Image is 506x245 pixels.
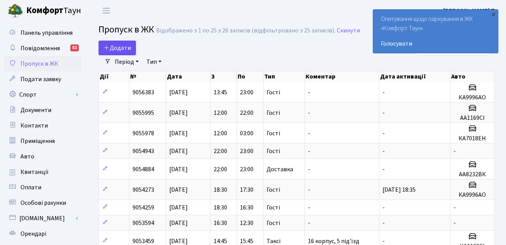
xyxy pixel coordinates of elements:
[453,171,491,178] h5: АА8232ВК
[20,183,41,192] span: Оплати
[308,88,310,97] span: -
[169,109,188,117] span: [DATE]
[308,165,310,174] span: -
[267,238,280,244] span: Таксі
[169,203,188,212] span: [DATE]
[169,219,188,227] span: [DATE]
[453,219,456,227] span: -
[132,219,154,227] span: 9053594
[382,185,416,194] span: [DATE] 18:35
[20,230,46,238] span: Орендарі
[214,129,227,138] span: 12:00
[453,147,456,155] span: -
[132,88,154,97] span: 9056383
[489,10,497,18] div: ×
[8,3,23,19] img: logo.png
[214,185,227,194] span: 18:30
[99,71,129,82] th: Дії
[382,203,385,212] span: -
[132,185,154,194] span: 9054273
[169,165,188,174] span: [DATE]
[267,166,293,172] span: Доставка
[132,147,154,155] span: 9054943
[169,88,188,97] span: [DATE]
[20,75,61,83] span: Подати заявку
[240,185,253,194] span: 17:30
[382,165,385,174] span: -
[443,6,497,15] a: [PERSON_NAME] П.
[267,148,280,154] span: Гості
[4,118,81,133] a: Контакти
[443,7,497,15] b: [PERSON_NAME] П.
[4,41,81,56] a: Повідомлення51
[214,109,227,117] span: 12:00
[26,4,63,17] b: Комфорт
[267,187,280,193] span: Гості
[20,121,48,130] span: Контакти
[382,129,385,138] span: -
[20,106,51,114] span: Документи
[132,203,154,212] span: 9054259
[267,130,280,136] span: Гості
[214,203,227,212] span: 18:30
[132,165,154,174] span: 9054884
[20,168,49,176] span: Квитанції
[112,55,142,68] a: Період
[4,149,81,164] a: Авто
[308,185,310,194] span: -
[240,165,253,174] span: 23:00
[20,199,66,207] span: Особові рахунки
[379,71,450,82] th: Дата активації
[382,88,385,97] span: -
[308,129,310,138] span: -
[20,60,58,68] span: Пропуск в ЖК
[308,109,310,117] span: -
[267,220,280,226] span: Гості
[4,195,81,211] a: Особові рахунки
[20,44,60,53] span: Повідомлення
[143,55,165,68] a: Тип
[240,109,253,117] span: 22:00
[453,203,456,212] span: -
[4,180,81,195] a: Оплати
[381,39,490,48] a: Голосувати
[4,211,81,226] a: [DOMAIN_NAME]
[382,109,385,117] span: -
[98,23,154,36] span: Пропуск в ЖК
[26,4,81,17] span: Таун
[4,102,81,118] a: Документи
[166,71,211,82] th: Дата
[132,109,154,117] span: 9055995
[20,29,73,37] span: Панель управління
[214,165,227,174] span: 22:00
[450,71,494,82] th: Авто
[214,88,227,97] span: 13:45
[267,204,280,211] span: Гості
[453,191,491,199] h5: КА9996АО
[337,27,360,34] a: Скинути
[129,71,166,82] th: №
[214,147,227,155] span: 22:00
[308,147,310,155] span: -
[132,129,154,138] span: 9055978
[267,110,280,116] span: Гості
[305,71,379,82] th: Коментар
[169,147,188,155] span: [DATE]
[169,129,188,138] span: [DATE]
[240,88,253,97] span: 23:00
[308,203,310,212] span: -
[263,71,305,82] th: Тип
[4,71,81,87] a: Подати заявку
[98,41,136,55] a: Додати
[4,25,81,41] a: Панель управління
[453,135,491,142] h5: КА7018ЕН
[169,185,188,194] span: [DATE]
[237,71,263,82] th: По
[240,129,253,138] span: 03:00
[240,219,253,227] span: 12:30
[104,44,131,52] span: Додати
[4,164,81,180] a: Квитанції
[453,94,491,101] h5: КА9996АО
[214,219,227,227] span: 16:30
[97,4,116,17] button: Переключити навігацію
